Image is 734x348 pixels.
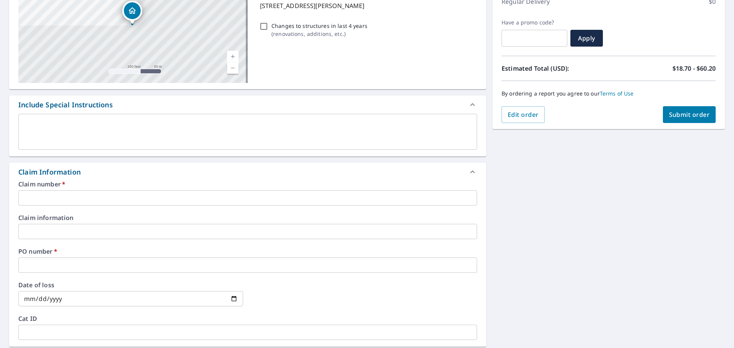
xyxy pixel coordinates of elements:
label: PO number [18,248,477,254]
div: Include Special Instructions [9,95,486,114]
button: Submit order [663,106,716,123]
button: Apply [570,30,603,47]
p: ( renovations, additions, etc. ) [271,30,367,38]
label: Claim information [18,215,477,221]
div: Claim Information [18,167,81,177]
a: Terms of Use [600,90,634,97]
span: Apply [576,34,597,42]
label: Date of loss [18,282,243,288]
p: Changes to structures in last 4 years [271,22,367,30]
p: By ordering a report you agree to our [502,90,716,97]
div: Dropped pin, building 1, Residential property, 7245 Larkin Rd Live Oak, CA 95953 [122,1,142,24]
button: Edit order [502,106,545,123]
a: Current Level 17, Zoom Out [227,62,239,74]
label: Claim number [18,181,477,187]
p: $18.70 - $60.20 [672,64,716,73]
label: Have a promo code? [502,19,567,26]
div: Claim Information [9,163,486,181]
label: Cat ID [18,316,477,322]
span: Submit order [669,110,710,119]
span: Edit order [508,110,539,119]
a: Current Level 17, Zoom In [227,51,239,62]
div: Include Special Instructions [18,100,113,110]
p: [STREET_ADDRESS][PERSON_NAME] [260,1,474,10]
p: Estimated Total (USD): [502,64,609,73]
